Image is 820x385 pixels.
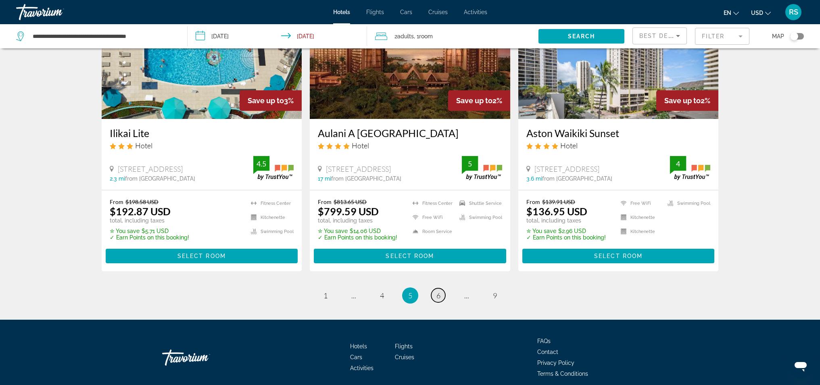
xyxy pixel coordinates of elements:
span: ✮ You save [318,228,348,234]
span: from [GEOGRAPHIC_DATA] [331,175,401,182]
button: Select Room [106,249,298,263]
span: 2.3 mi [110,175,125,182]
span: Room [419,33,433,40]
span: ... [351,291,356,300]
a: Travorium [16,2,97,23]
span: Map [772,31,784,42]
img: trustyou-badge.svg [670,156,710,180]
button: User Menu [783,4,804,21]
span: , 1 [414,31,433,42]
a: Select Room [314,250,506,259]
p: $5.71 USD [110,228,189,234]
p: $2.96 USD [526,228,606,234]
ins: $192.87 USD [110,205,171,217]
ins: $136.95 USD [526,205,587,217]
span: 6 [436,291,440,300]
span: [STREET_ADDRESS] [326,164,391,173]
span: 17 mi [318,175,331,182]
li: Room Service [409,227,455,237]
span: 5 [408,291,412,300]
span: Select Room [386,253,434,259]
a: Ilikai Lite [110,127,294,139]
a: Cruises [395,354,414,360]
span: From [110,198,123,205]
a: Activities [350,365,373,371]
li: Fitness Center [247,198,294,208]
span: from [GEOGRAPHIC_DATA] [125,175,195,182]
a: Activities [464,9,487,15]
a: Contact [537,349,558,355]
div: 4 star Hotel [526,141,711,150]
a: Flights [366,9,384,15]
a: Flights [395,343,413,350]
li: Swimming Pool [455,212,502,223]
a: Aulani A [GEOGRAPHIC_DATA] [318,127,502,139]
button: Select Room [522,249,715,263]
a: Hotels [333,9,350,15]
del: $198.58 USD [125,198,159,205]
mat-select: Sort by [639,31,680,41]
a: Cars [400,9,412,15]
span: Save up to [456,96,492,105]
iframe: Button to launch messaging window [788,353,814,379]
p: ✓ Earn Points on this booking! [110,234,189,241]
li: Fitness Center [409,198,455,208]
a: Terms & Conditions [537,370,588,377]
span: Save up to [664,96,701,105]
div: 4.5 [253,159,269,169]
div: 4 [670,159,686,169]
p: ✓ Earn Points on this booking! [318,234,397,241]
button: Search [538,29,624,44]
a: Select Room [106,250,298,259]
del: $813.65 USD [334,198,367,205]
a: Cruises [428,9,448,15]
a: Travorium [162,345,243,370]
span: USD [751,10,763,16]
span: 2 [394,31,414,42]
span: Select Room [594,253,643,259]
li: Free WiFi [409,212,455,223]
img: trustyou-badge.svg [462,156,502,180]
a: Cars [350,354,362,360]
p: ✓ Earn Points on this booking! [526,234,606,241]
ins: $799.59 USD [318,205,379,217]
span: Best Deals [639,33,681,39]
span: en [724,10,731,16]
span: Hotel [560,141,578,150]
div: 2% [656,90,718,111]
li: Shuttle Service [455,198,502,208]
button: Filter [695,27,749,45]
li: Swimming Pool [247,227,294,237]
a: Hotels [350,343,367,350]
span: Select Room [177,253,226,259]
span: From [318,198,332,205]
a: Select Room [522,250,715,259]
a: Aston Waikiki Sunset [526,127,711,139]
span: from [GEOGRAPHIC_DATA] [542,175,612,182]
div: 3% [240,90,302,111]
a: FAQs [537,338,551,344]
span: 3.6 mi [526,175,542,182]
span: 1 [323,291,328,300]
button: Select Room [314,249,506,263]
div: 3 star Hotel [110,141,294,150]
span: Hotel [352,141,369,150]
span: Privacy Policy [537,360,574,366]
button: Change currency [751,7,771,19]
